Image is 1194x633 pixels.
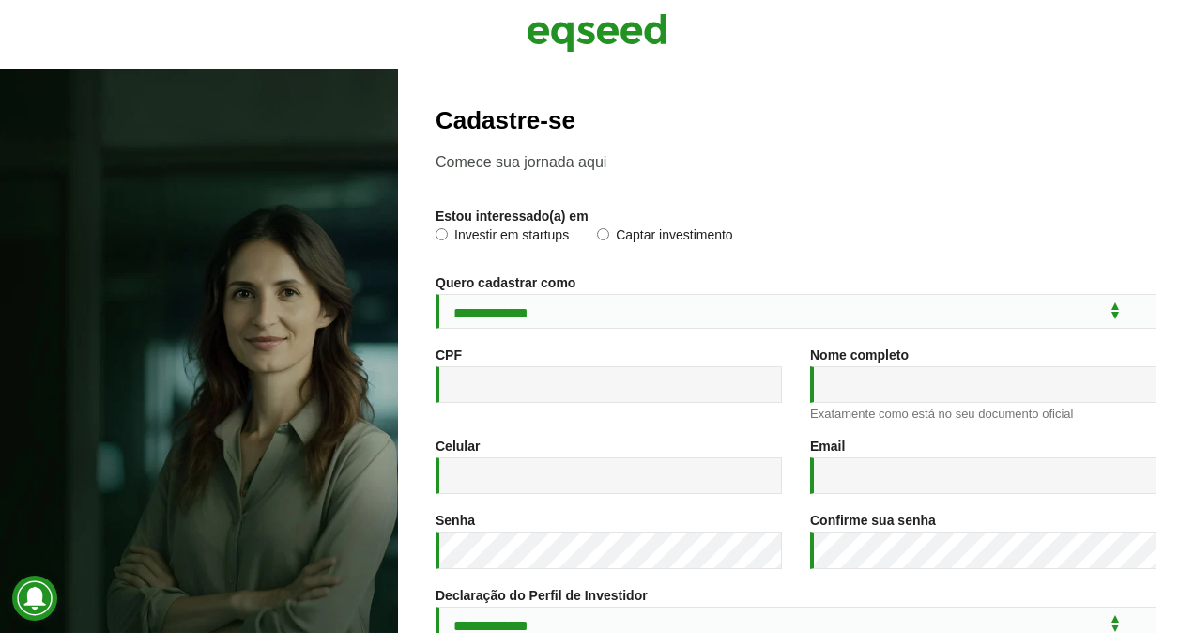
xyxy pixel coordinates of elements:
[810,408,1156,420] div: Exatamente como está no seu documento oficial
[436,228,448,240] input: Investir em startups
[810,514,936,527] label: Confirme sua senha
[436,153,1156,171] p: Comece sua jornada aqui
[527,9,667,56] img: EqSeed Logo
[436,589,648,602] label: Declaração do Perfil de Investidor
[597,228,609,240] input: Captar investimento
[436,440,480,453] label: Celular
[436,209,589,223] label: Estou interessado(a) em
[810,440,845,453] label: Email
[436,107,1156,134] h2: Cadastre-se
[597,228,733,247] label: Captar investimento
[436,348,462,362] label: CPF
[436,276,575,289] label: Quero cadastrar como
[810,348,909,362] label: Nome completo
[436,514,475,527] label: Senha
[436,228,569,247] label: Investir em startups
